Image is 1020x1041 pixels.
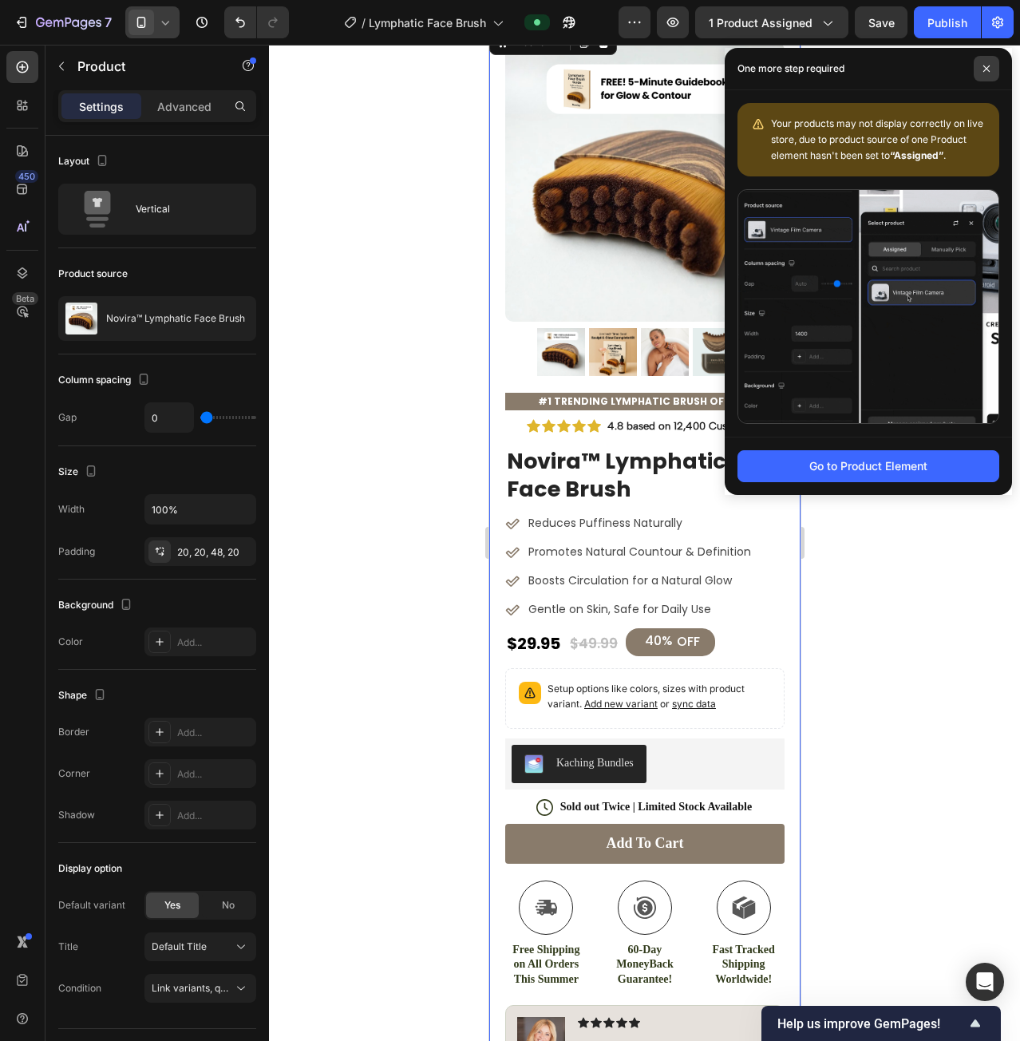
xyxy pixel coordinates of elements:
[106,313,245,324] p: Novira™ Lymphatic Face Brush
[177,767,252,782] div: Add...
[177,545,252,560] div: 20, 20, 48, 20
[890,149,943,161] b: “Assigned”
[58,370,153,391] div: Column spacing
[737,61,844,77] p: One more step required
[224,6,289,38] div: Undo/Redo
[777,1014,985,1033] button: Show survey - Help us improve GemPages!
[362,14,366,31] span: /
[58,861,122,876] div: Display option
[966,963,1004,1001] div: Open Intercom Messenger
[144,974,256,1003] button: Link variants, quantity <br> between same products
[136,191,233,228] div: Vertical
[157,98,212,115] p: Advanced
[709,14,812,31] span: 1 product assigned
[737,450,999,482] button: Go to Product Element
[868,16,895,30] span: Save
[152,982,387,994] span: Link variants, quantity <br> between same products
[145,403,193,432] input: Auto
[145,495,255,524] input: Auto
[58,898,125,912] div: Default variant
[177,635,252,650] div: Add...
[28,972,76,1020] img: gempages_579575924412908053-c597d93b-cc0a-416c-84a8-c3d00ad87c9e.png
[152,940,207,954] span: Default Title
[65,303,97,334] img: product feature img
[58,725,89,739] div: Border
[79,98,124,115] p: Settings
[58,940,78,954] div: Title
[177,809,252,823] div: Add...
[58,766,90,781] div: Corner
[105,13,112,32] p: 7
[77,57,213,76] p: Product
[927,14,967,31] div: Publish
[58,981,101,995] div: Condition
[58,502,85,517] div: Width
[58,595,136,616] div: Background
[144,932,256,961] button: Default Title
[58,635,83,649] div: Color
[58,544,95,559] div: Padding
[489,45,801,1041] iframe: Design area
[6,6,119,38] button: 7
[58,808,95,822] div: Shadow
[58,685,109,707] div: Shape
[777,1016,966,1031] span: Help us improve GemPages!
[164,898,180,912] span: Yes
[15,170,38,183] div: 450
[58,267,128,281] div: Product source
[58,410,77,425] div: Gap
[855,6,907,38] button: Save
[58,151,112,172] div: Layout
[695,6,848,38] button: 1 product assigned
[914,6,981,38] button: Publish
[177,726,252,740] div: Add...
[369,14,486,31] span: Lymphatic Face Brush
[12,292,38,305] div: Beta
[222,898,235,912] span: No
[809,457,927,474] div: Go to Product Element
[58,461,101,483] div: Size
[771,117,983,161] span: Your products may not display correctly on live store, due to product source of one Product eleme...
